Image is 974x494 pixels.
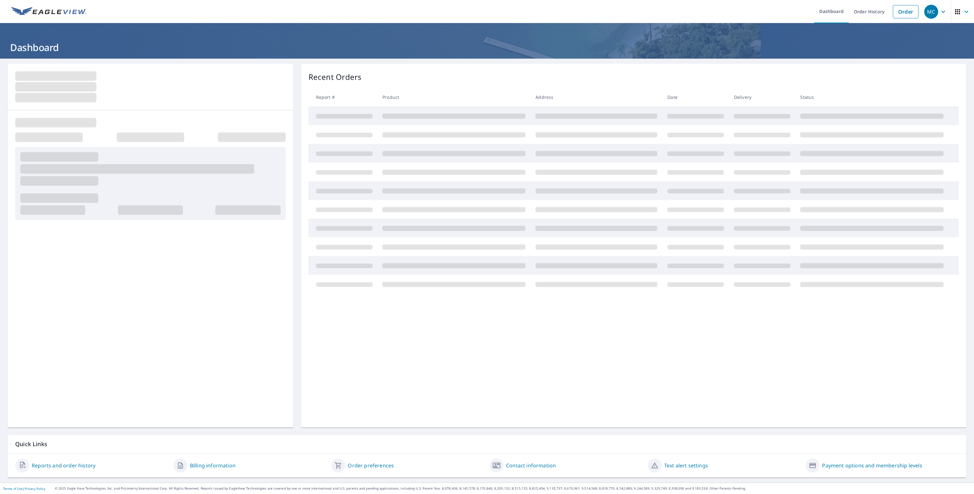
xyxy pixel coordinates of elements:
[795,88,949,106] th: Status
[15,440,959,448] p: Quick Links
[893,5,919,18] a: Order
[924,5,938,19] div: MC
[190,462,236,469] a: Billing information
[822,462,922,469] a: Payment options and membership levels
[3,486,23,491] a: Terms of Use
[530,88,662,106] th: Address
[55,486,971,491] p: © 2025 Eagle View Technologies, Inc. and Pictometry International Corp. All Rights Reserved. Repo...
[308,88,378,106] th: Report #
[662,88,729,106] th: Date
[377,88,530,106] th: Product
[25,486,45,491] a: Privacy Policy
[664,462,708,469] a: Text alert settings
[3,487,45,491] p: |
[308,71,362,83] p: Recent Orders
[11,7,86,16] img: EV Logo
[348,462,394,469] a: Order preferences
[729,88,795,106] th: Delivery
[8,41,966,54] h1: Dashboard
[506,462,556,469] a: Contact information
[32,462,95,469] a: Reports and order history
